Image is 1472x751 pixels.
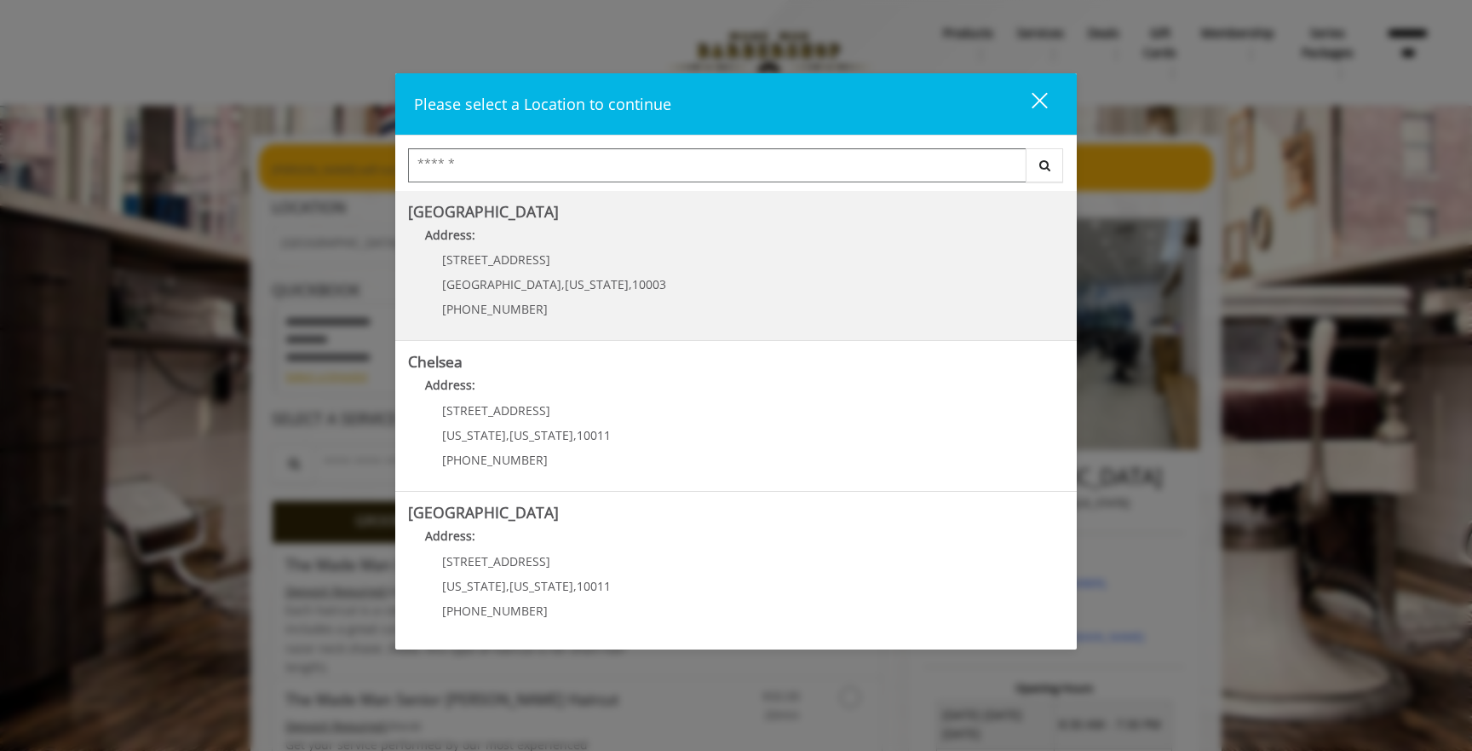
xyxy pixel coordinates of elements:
[425,528,475,544] b: Address:
[1012,91,1046,117] div: close dialog
[577,578,611,594] span: 10011
[1000,86,1058,121] button: close dialog
[1035,159,1055,171] i: Search button
[408,502,559,523] b: [GEOGRAPHIC_DATA]
[442,427,506,443] span: [US_STATE]
[506,578,509,594] span: ,
[509,427,573,443] span: [US_STATE]
[442,553,550,569] span: [STREET_ADDRESS]
[509,578,573,594] span: [US_STATE]
[408,148,1064,191] div: Center Select
[425,377,475,393] b: Address:
[561,276,565,292] span: ,
[577,427,611,443] span: 10011
[565,276,629,292] span: [US_STATE]
[414,94,671,114] span: Please select a Location to continue
[442,251,550,268] span: [STREET_ADDRESS]
[442,402,550,419] span: [STREET_ADDRESS]
[408,201,559,222] b: [GEOGRAPHIC_DATA]
[425,227,475,243] b: Address:
[629,276,632,292] span: ,
[442,301,548,317] span: [PHONE_NUMBER]
[408,351,463,372] b: Chelsea
[442,578,506,594] span: [US_STATE]
[442,603,548,619] span: [PHONE_NUMBER]
[573,578,577,594] span: ,
[442,276,561,292] span: [GEOGRAPHIC_DATA]
[442,452,548,468] span: [PHONE_NUMBER]
[632,276,666,292] span: 10003
[573,427,577,443] span: ,
[506,427,509,443] span: ,
[408,148,1026,182] input: Search Center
